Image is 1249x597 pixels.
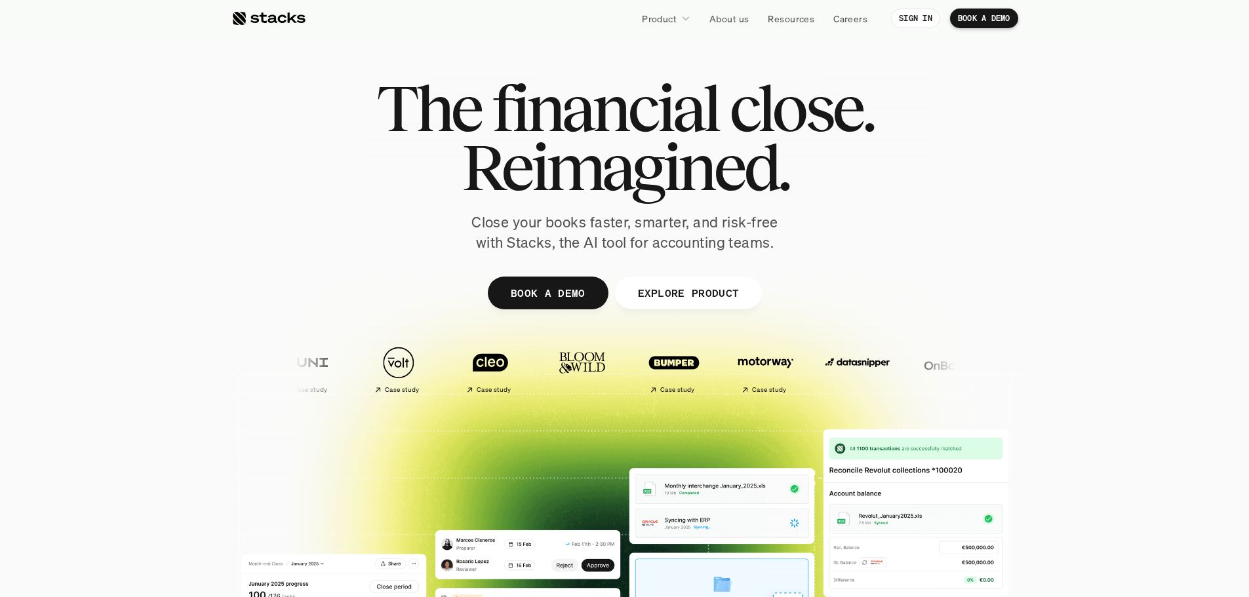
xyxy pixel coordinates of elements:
[958,14,1010,23] p: BOOK A DEMO
[384,386,419,394] h2: Case study
[760,7,822,30] a: Resources
[264,339,349,399] a: Case study
[825,7,875,30] a: Careers
[891,9,940,28] a: SIGN IN
[292,386,327,394] h2: Case study
[637,283,739,302] p: EXPLORE PRODUCT
[614,277,762,309] a: EXPLORE PRODUCT
[709,12,749,26] p: About us
[751,386,786,394] h2: Case study
[461,212,789,253] p: Close your books faster, smarter, and risk-free with Stacks, the AI tool for accounting teams.
[492,79,718,138] span: financial
[660,386,694,394] h2: Case study
[702,7,757,30] a: About us
[768,12,814,26] p: Resources
[476,386,511,394] h2: Case study
[376,79,481,138] span: The
[729,79,873,138] span: close.
[510,283,585,302] p: BOOK A DEMO
[356,339,441,399] a: Case study
[631,339,717,399] a: Case study
[642,12,677,26] p: Product
[899,14,932,23] p: SIGN IN
[461,138,788,197] span: Reimagined.
[448,339,533,399] a: Case study
[950,9,1018,28] a: BOOK A DEMO
[723,339,808,399] a: Case study
[833,12,867,26] p: Careers
[487,277,608,309] a: BOOK A DEMO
